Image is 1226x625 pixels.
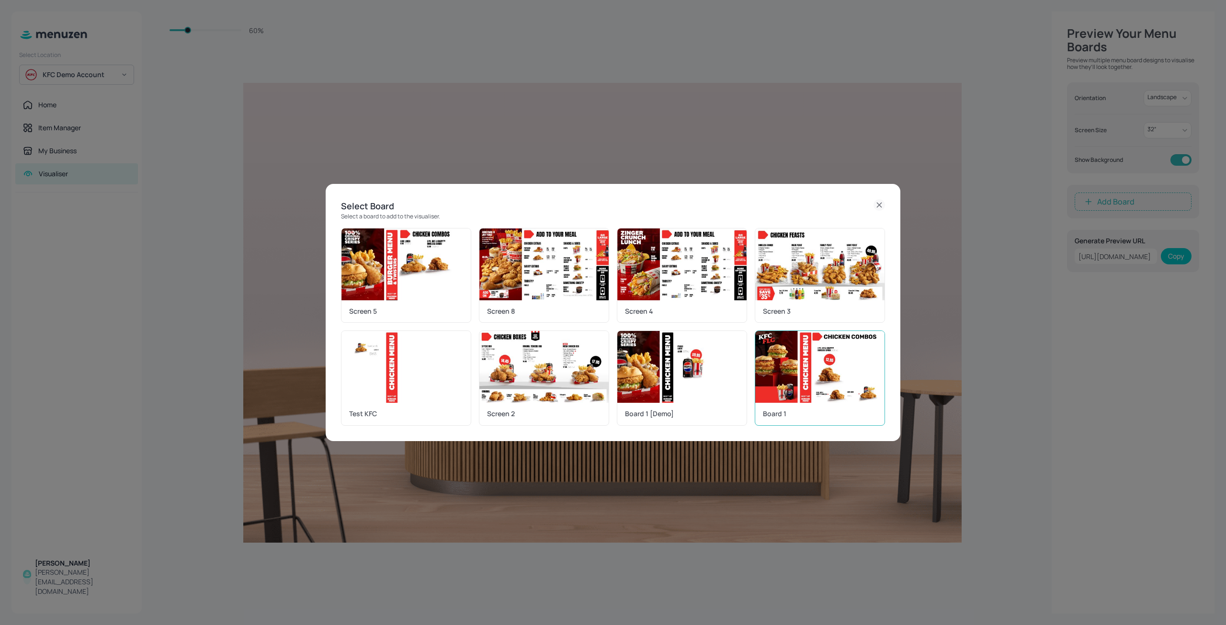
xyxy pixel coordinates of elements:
p: Board 1 [Demo] [617,403,747,425]
img: 2025-08-19-1755617068024ae0kzpr4kk.jpeg [341,228,471,300]
img: 2025-08-19-1755608897639nnd2y1hkyn9.jpeg [479,331,609,403]
p: Screen 3 [755,300,885,322]
p: Select a board to add to the visualiser. [341,213,885,220]
p: Screen 8 [479,300,609,322]
p: Screen 2 [479,403,609,425]
img: 2025-08-19-175561095144906czm0axu5yw.jpeg [755,228,885,300]
img: 2025-08-19-1755582098296i183xvvvas.jpeg [341,331,471,403]
p: Test KFC [341,403,471,425]
img: 2025-08-19-17556159031803q9252kemjz.jpeg [479,228,609,300]
img: 2025-08-19-1755616722816v06d9fv1ukk.jpeg [617,331,747,403]
p: Board 1 [755,403,885,425]
p: Screen 4 [617,300,747,322]
img: 2025-08-19-1755615141753cokb7iqw39.jpeg [617,228,747,300]
p: Screen 5 [341,300,471,322]
h6: Select Board [341,199,394,213]
img: 2025-08-18-1755512376929zu2nbwj1d6.jpeg [755,331,885,403]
